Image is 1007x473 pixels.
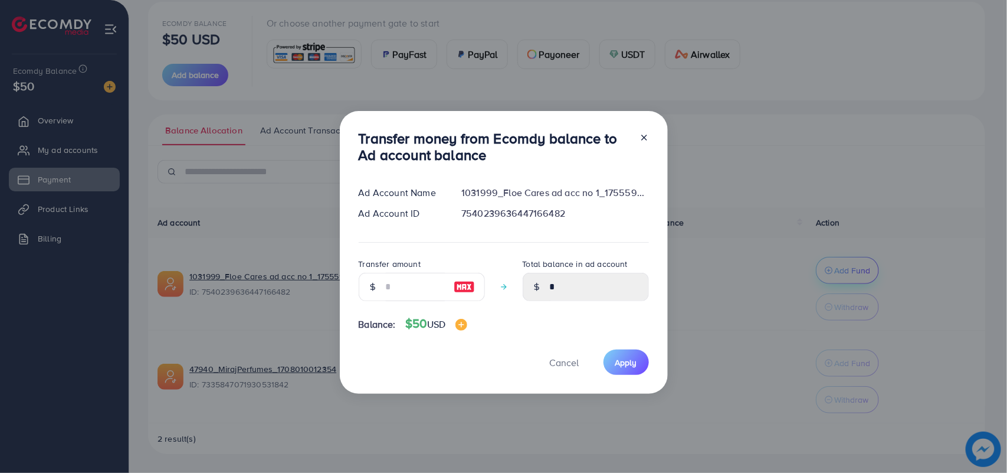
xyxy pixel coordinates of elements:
h3: Transfer money from Ecomdy balance to Ad account balance [359,130,630,164]
span: Balance: [359,318,396,331]
h4: $50 [405,317,467,331]
button: Cancel [535,350,594,375]
img: image [454,280,475,294]
label: Transfer amount [359,258,421,270]
div: 7540239636447166482 [452,207,658,220]
div: Ad Account Name [349,186,452,200]
div: Ad Account ID [349,207,452,220]
span: Apply [615,357,637,368]
div: 1031999_Floe Cares ad acc no 1_1755598915786 [452,186,658,200]
label: Total balance in ad account [523,258,628,270]
button: Apply [603,350,649,375]
span: USD [427,318,445,331]
span: Cancel [550,356,579,369]
img: image [455,319,467,331]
